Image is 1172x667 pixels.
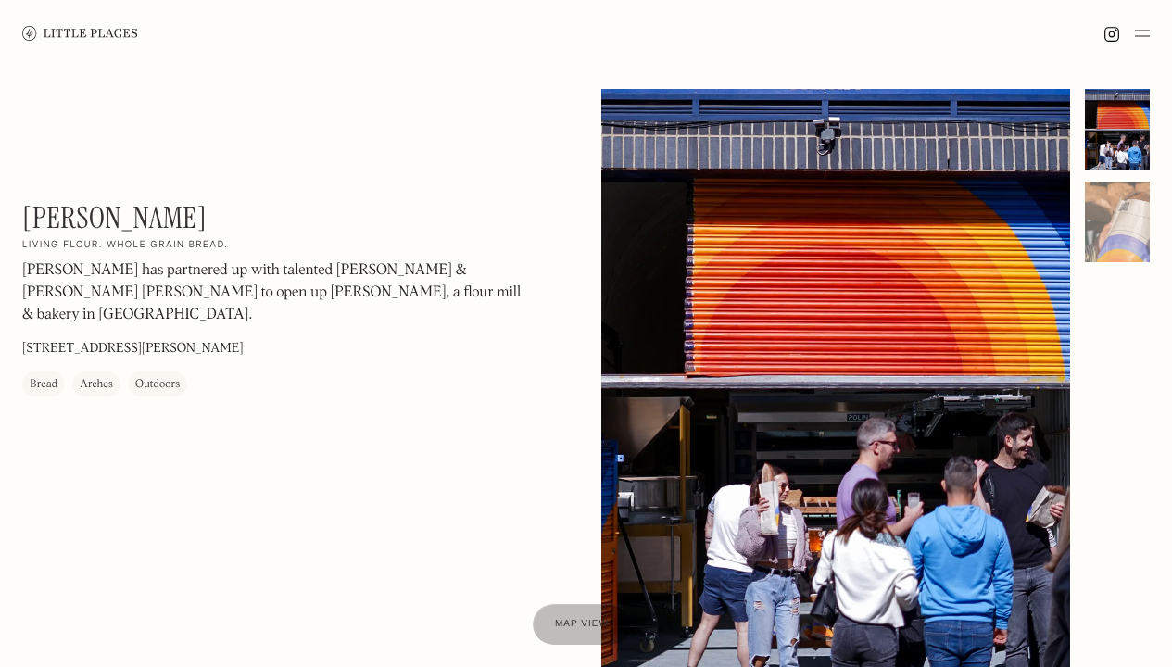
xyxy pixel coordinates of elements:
[22,200,207,235] h1: [PERSON_NAME]
[533,604,631,645] a: Map view
[555,619,609,629] span: Map view
[135,375,180,394] div: Outdoors
[80,375,113,394] div: Arches
[30,375,57,394] div: Bread
[22,239,228,252] h2: Living flour. Whole grain bread.
[22,339,244,359] p: [STREET_ADDRESS][PERSON_NAME]
[22,259,523,326] p: [PERSON_NAME] has partnered up with talented [PERSON_NAME] & [PERSON_NAME] [PERSON_NAME] to open ...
